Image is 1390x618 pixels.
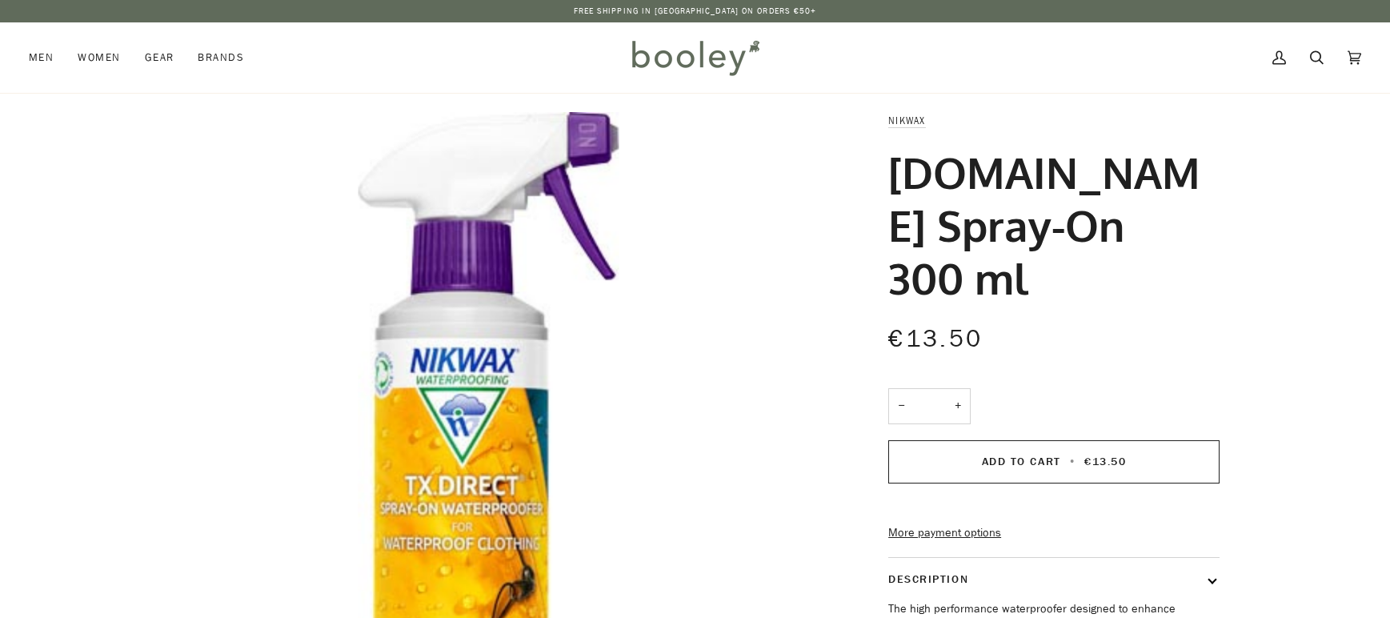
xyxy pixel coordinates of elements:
a: More payment options [888,524,1220,542]
a: Women [66,22,132,93]
a: Nikwax [888,114,926,127]
input: Quantity [888,388,971,424]
span: Women [78,50,120,66]
p: Free Shipping in [GEOGRAPHIC_DATA] on Orders €50+ [574,5,817,18]
span: Men [29,50,54,66]
button: + [945,388,971,424]
a: Gear [133,22,186,93]
a: Brands [186,22,256,93]
span: Add to Cart [982,454,1061,469]
span: • [1065,454,1080,469]
button: Add to Cart • €13.50 [888,440,1220,484]
a: Men [29,22,66,93]
img: Booley [625,34,765,81]
span: €13.50 [888,323,983,355]
span: Brands [198,50,244,66]
span: Gear [145,50,174,66]
button: Description [888,558,1220,600]
span: €13.50 [1084,454,1126,469]
h1: [DOMAIN_NAME] Spray-On 300 ml [888,146,1208,304]
button: − [888,388,914,424]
